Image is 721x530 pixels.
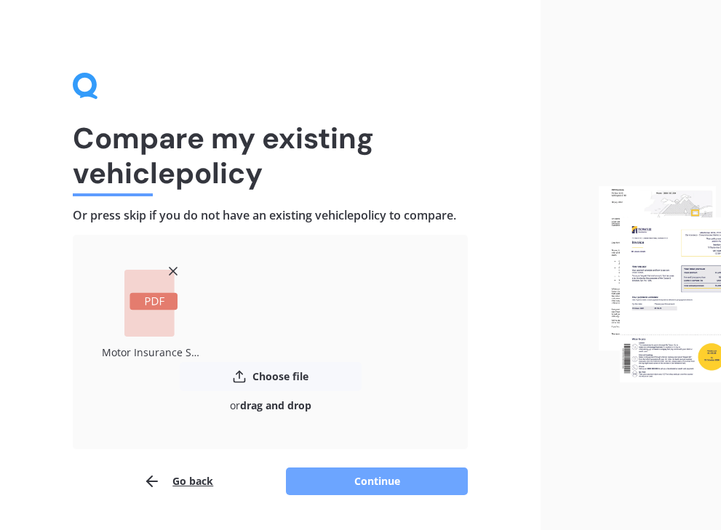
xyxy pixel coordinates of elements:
[102,342,200,362] div: Motor Insurance Schedule AMV019388108.pdf
[180,391,362,420] div: or
[73,121,468,190] h1: Compare my existing vehicle policy
[240,398,311,412] b: drag and drop
[599,186,721,383] img: files.webp
[286,467,468,495] button: Continue
[180,362,362,391] button: Choose file
[73,208,468,223] h4: Or press skip if you do not have an existing vehicle policy to compare.
[143,467,213,496] button: Go back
